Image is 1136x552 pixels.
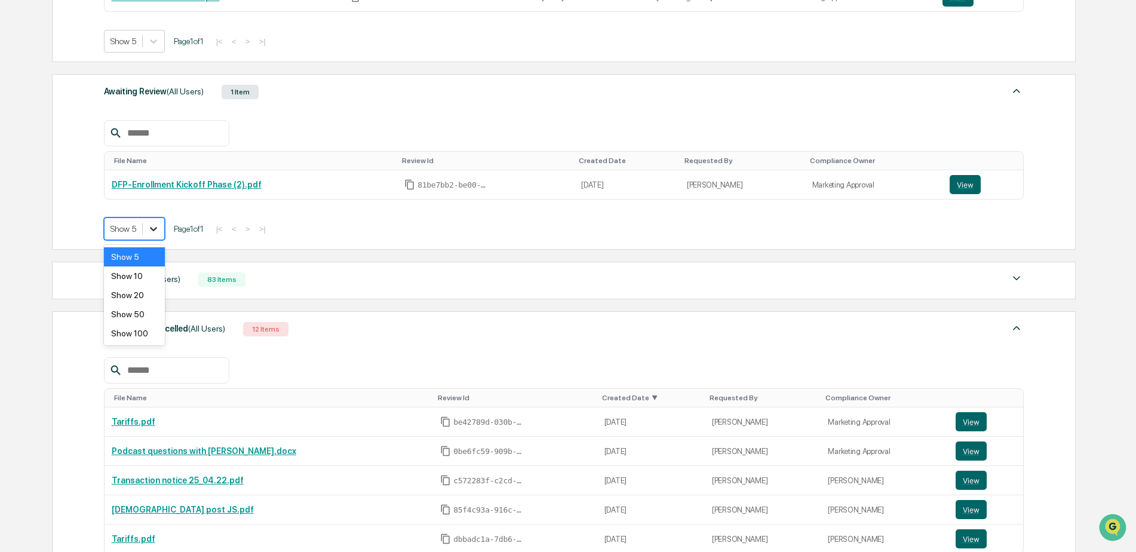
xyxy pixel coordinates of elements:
[956,500,1017,519] a: View
[12,25,217,44] p: How can we help?
[821,407,948,437] td: Marketing Approval
[104,286,165,305] div: Show 20
[956,441,1017,461] a: View
[453,418,525,427] span: be42789d-030b-4c2c-a59e-edbb3f48ce3b
[956,529,987,548] button: View
[956,412,1017,431] a: View
[574,170,680,199] td: [DATE]
[684,157,800,165] div: Toggle SortBy
[705,466,821,495] td: [PERSON_NAME]
[31,54,197,67] input: Clear
[680,170,805,199] td: [PERSON_NAME]
[805,170,942,199] td: Marketing Approval
[41,103,151,113] div: We're available if you need us!
[705,495,821,525] td: [PERSON_NAME]
[705,437,821,466] td: [PERSON_NAME]
[1009,321,1024,335] img: caret
[438,394,592,402] div: Toggle SortBy
[810,157,938,165] div: Toggle SortBy
[1009,271,1024,286] img: caret
[112,417,155,427] a: Tariffs.pdf
[243,322,288,336] div: 12 Items
[112,505,254,514] a: [DEMOGRAPHIC_DATA] post JS.pdf
[112,476,244,485] a: Transaction notice 25_04.22.pdf
[652,394,658,402] span: ▼
[7,168,80,190] a: 🔎Data Lookup
[952,157,1019,165] div: Toggle SortBy
[597,407,705,437] td: [DATE]
[579,157,675,165] div: Toggle SortBy
[7,146,82,167] a: 🖐️Preclearance
[104,266,165,286] div: Show 10
[242,224,254,234] button: >
[213,224,226,234] button: |<
[956,500,987,519] button: View
[950,175,981,194] button: View
[198,272,245,287] div: 83 Items
[114,157,393,165] div: Toggle SortBy
[104,84,204,99] div: Awaiting Review
[1098,513,1130,545] iframe: Open customer support
[167,87,204,96] span: (All Users)
[950,175,1017,194] a: View
[112,446,296,456] a: Podcast questions with [PERSON_NAME].docx
[222,85,259,99] div: 1 Item
[24,173,75,185] span: Data Lookup
[602,394,700,402] div: Toggle SortBy
[255,224,269,234] button: >|
[24,151,77,162] span: Preclearance
[41,91,196,103] div: Start new chat
[228,224,240,234] button: <
[203,95,217,109] button: Start new chat
[597,466,705,495] td: [DATE]
[228,36,240,47] button: <
[188,324,225,333] span: (All Users)
[956,471,1017,490] a: View
[825,394,943,402] div: Toggle SortBy
[710,394,816,402] div: Toggle SortBy
[99,151,148,162] span: Attestations
[597,437,705,466] td: [DATE]
[440,475,451,486] span: Copy Id
[956,441,987,461] button: View
[956,529,1017,548] a: View
[705,407,821,437] td: [PERSON_NAME]
[174,224,204,234] span: Page 1 of 1
[1009,84,1024,98] img: caret
[112,180,262,189] a: DFP-Enrollment Kickoff Phase (2).pdf
[958,394,1019,402] div: Toggle SortBy
[956,412,987,431] button: View
[597,495,705,525] td: [DATE]
[242,36,254,47] button: >
[440,533,451,544] span: Copy Id
[104,324,165,343] div: Show 100
[404,179,415,190] span: Copy Id
[453,505,525,515] span: 85f4c93a-916c-4c6d-9e5a-1d2551cfdcca
[114,394,429,402] div: Toggle SortBy
[104,305,165,324] div: Show 50
[453,476,525,486] span: c572283f-c2cd-40b4-a6fb-ee875bbf7fda
[440,416,451,427] span: Copy Id
[213,36,226,47] button: |<
[821,466,948,495] td: [PERSON_NAME]
[821,437,948,466] td: Marketing Approval
[84,202,145,211] a: Powered byPylon
[174,36,204,46] span: Page 1 of 1
[956,471,987,490] button: View
[87,152,96,161] div: 🗄️
[417,180,489,190] span: 81be7bb2-be00-49ae-8999-1343dcbd0fb3
[402,157,569,165] div: Toggle SortBy
[12,174,22,184] div: 🔎
[112,534,155,544] a: Tariffs.pdf
[453,535,525,544] span: dbbadc1a-7db6-4307-9bdb-e4a353ab4793
[453,447,525,456] span: 0be6fc59-909b-4d51-b5c3-bf0fbda0e847
[104,247,165,266] div: Show 5
[821,495,948,525] td: [PERSON_NAME]
[12,152,22,161] div: 🖐️
[440,504,451,515] span: Copy Id
[82,146,153,167] a: 🗄️Attestations
[119,203,145,211] span: Pylon
[440,446,451,456] span: Copy Id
